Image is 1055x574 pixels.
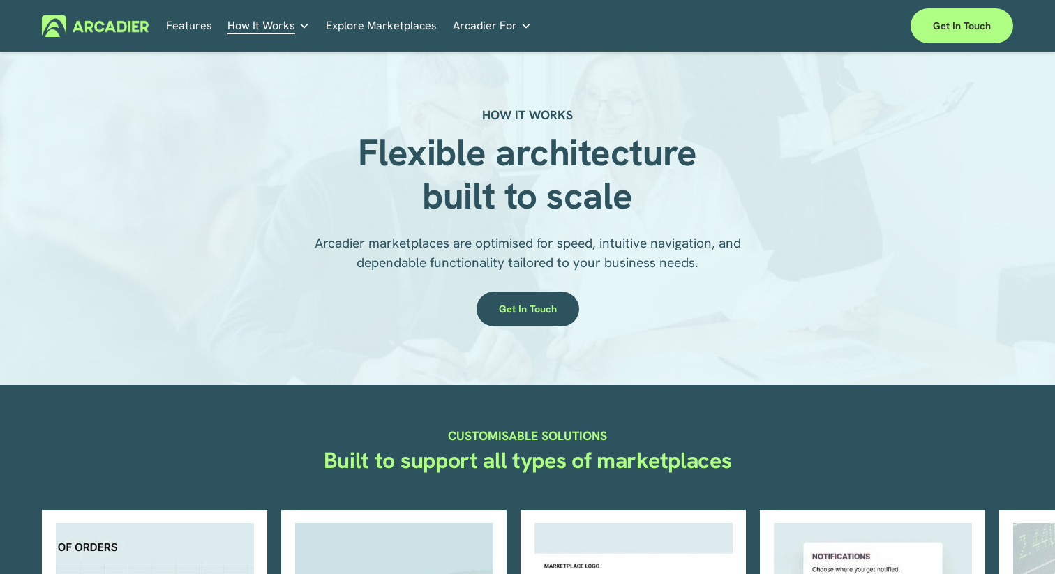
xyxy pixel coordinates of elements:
[227,16,295,36] span: How It Works
[482,107,573,123] strong: HOW IT WORKS
[315,234,745,271] span: Arcadier marketplaces are optimised for speed, intuitive navigation, and dependable functionality...
[358,128,706,220] strong: Flexible architecture built to scale
[42,15,149,37] img: Arcadier
[477,292,579,326] a: Get in touch
[453,16,517,36] span: Arcadier For
[324,446,732,475] strong: Built to support all types of marketplaces
[166,15,212,37] a: Features
[453,15,532,37] a: folder dropdown
[326,15,437,37] a: Explore Marketplaces
[448,428,607,444] strong: CUSTOMISABLE SOLUTIONS
[227,15,310,37] a: folder dropdown
[911,8,1013,43] a: Get in touch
